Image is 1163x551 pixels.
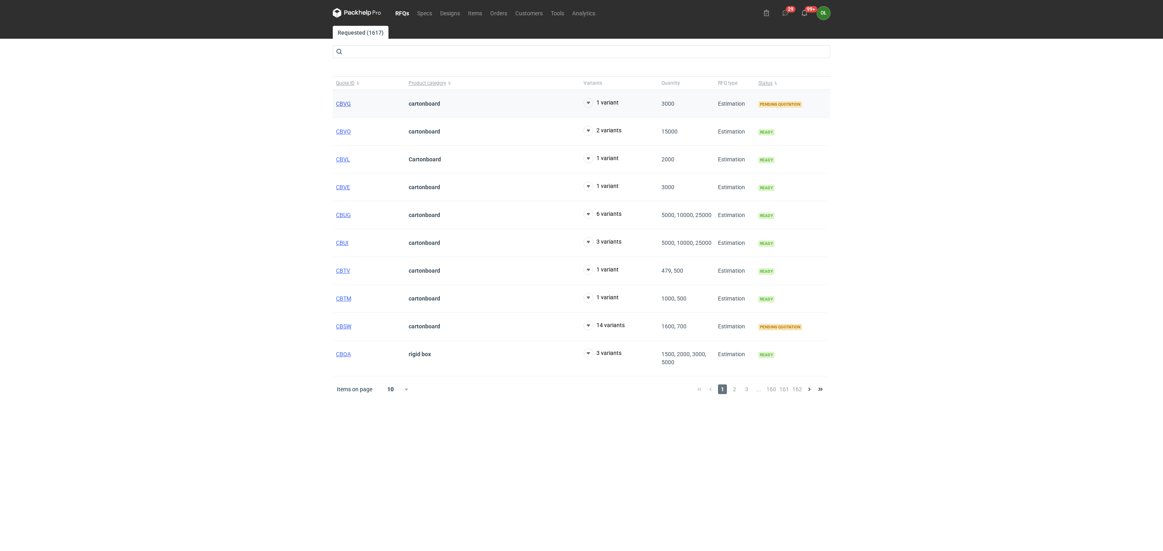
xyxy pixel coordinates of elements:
[758,129,775,136] span: Ready
[661,184,674,190] span: 3000
[661,128,678,135] span: 15000
[584,154,619,163] button: 1 variant
[792,384,802,394] span: 162
[333,77,405,90] button: Quote ID
[336,351,351,357] a: CBQA
[758,240,775,247] span: Ready
[409,351,431,357] strong: rigid box
[378,384,404,395] div: 10
[464,8,486,18] a: Items
[715,313,755,340] div: Estimation
[817,6,830,20] button: OŁ
[409,212,440,218] strong: cartonboard
[584,182,619,191] button: 1 variant
[758,296,775,303] span: Ready
[758,324,802,330] span: Pending quotation
[584,265,619,275] button: 1 variant
[715,118,755,146] div: Estimation
[409,80,446,86] span: Product category
[333,26,388,39] a: Requested (1617)
[336,80,355,86] span: Quote ID
[336,323,351,330] a: CBSW
[730,384,739,394] span: 2
[715,285,755,313] div: Estimation
[584,126,621,136] button: 2 variants
[436,8,464,18] a: Designs
[758,213,775,219] span: Ready
[758,268,775,275] span: Ready
[584,80,602,86] span: Variants
[779,6,792,19] button: 29
[661,212,712,218] span: 5000, 10000, 25000
[547,8,568,18] a: Tools
[405,77,580,90] button: Product category
[409,128,440,135] strong: cartonboard
[409,295,440,302] strong: cartonboard
[336,240,348,246] a: CBUI
[798,6,811,19] button: 99+
[409,267,440,274] strong: cartonboard
[758,157,775,163] span: Ready
[584,209,621,219] button: 6 variants
[758,352,775,358] span: Ready
[742,384,751,394] span: 3
[661,351,706,365] span: 1500, 2000, 3000, 5000
[779,384,789,394] span: 161
[333,8,381,18] svg: Packhelp Pro
[715,201,755,229] div: Estimation
[758,80,773,86] span: Status
[413,8,436,18] a: Specs
[486,8,511,18] a: Orders
[584,349,621,358] button: 3 variants
[758,185,775,191] span: Ready
[336,128,351,135] a: CBVO
[758,101,802,108] span: Pending quotation
[409,184,440,190] strong: cartonboard
[715,229,755,257] div: Estimation
[661,100,674,107] span: 3000
[511,8,547,18] a: Customers
[715,340,755,376] div: Estimation
[715,90,755,118] div: Estimation
[661,80,680,86] span: Quantity
[817,6,830,20] div: Olga Łopatowicz
[391,8,413,18] a: RFQs
[661,156,674,163] span: 2000
[409,156,441,163] strong: Cartonboard
[715,146,755,173] div: Estimation
[754,384,763,394] span: ...
[336,295,351,302] a: CBTM
[336,212,351,218] a: CBUG
[661,323,686,330] span: 1600, 700
[337,385,372,393] span: Items on page
[766,384,776,394] span: 160
[336,156,350,163] a: CBVL
[409,240,440,246] strong: cartonboard
[336,267,350,274] a: CBTV
[715,173,755,201] div: Estimation
[718,80,737,86] span: RFQ type
[336,100,351,107] span: CBVG
[661,240,712,246] span: 5000, 10000, 25000
[715,257,755,285] div: Estimation
[661,295,686,302] span: 1000, 500
[409,100,440,107] strong: cartonboard
[584,98,619,108] button: 1 variant
[336,184,350,190] a: CBVE
[661,267,683,274] span: 479, 500
[584,237,621,247] button: 3 variants
[409,323,440,330] strong: cartonboard
[568,8,599,18] a: Analytics
[755,77,828,90] button: Status
[718,384,727,394] span: 1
